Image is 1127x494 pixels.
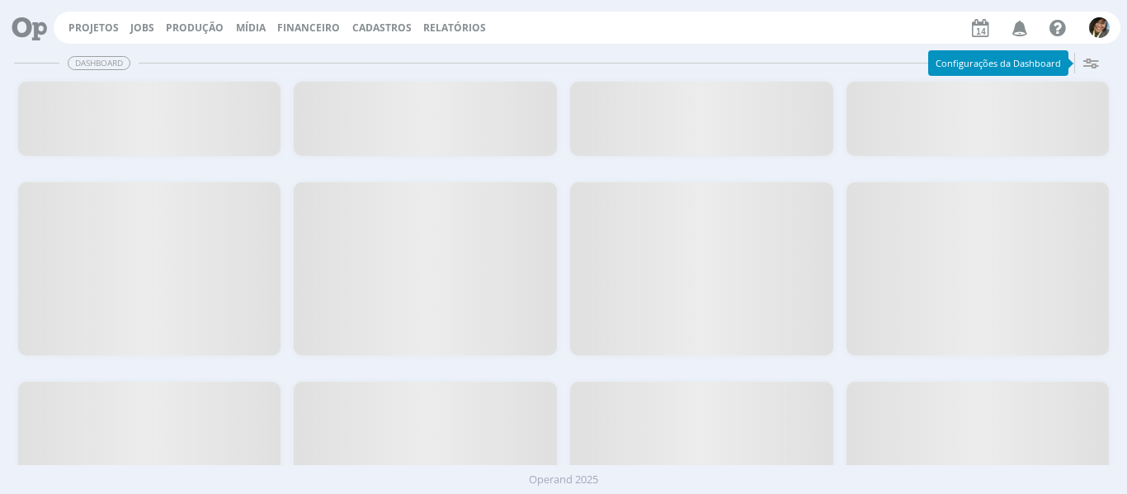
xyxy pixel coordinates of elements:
span: Dashboard [68,56,130,70]
button: Financeiro [272,21,345,35]
button: Relatórios [418,21,491,35]
a: Jobs [130,21,154,35]
a: Projetos [68,21,119,35]
a: Produção [166,21,224,35]
a: Relatórios [423,21,486,35]
button: Mídia [231,21,271,35]
a: Mídia [236,21,266,35]
button: Jobs [125,21,159,35]
a: Financeiro [277,21,340,35]
button: Projetos [64,21,124,35]
span: Cadastros [352,21,412,35]
button: Produção [161,21,229,35]
div: Configurações da Dashboard [928,50,1068,76]
button: S [1088,13,1110,42]
img: S [1089,17,1110,38]
button: Cadastros [347,21,417,35]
